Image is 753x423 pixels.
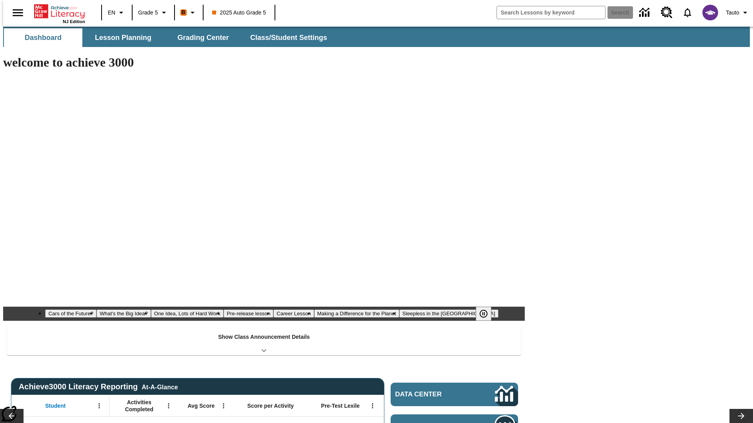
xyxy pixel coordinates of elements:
[182,7,186,17] span: B
[93,400,105,412] button: Open Menu
[698,2,723,23] button: Select a new avatar
[677,2,698,23] a: Notifications
[3,28,334,47] div: SubNavbar
[4,28,82,47] button: Dashboard
[212,9,266,17] span: 2025 Auto Grade 5
[187,402,215,409] span: Avg Score
[273,309,314,318] button: Slide 5 Career Lesson
[218,400,229,412] button: Open Menu
[476,307,491,321] button: Pause
[656,2,677,23] a: Resource Center, Will open in new tab
[399,309,498,318] button: Slide 7 Sleepless in the Animal Kingdom
[45,402,65,409] span: Student
[138,9,158,17] span: Grade 5
[218,333,310,341] p: Show Class Announcement Details
[244,28,333,47] button: Class/Student Settings
[34,4,85,19] a: Home
[104,5,129,20] button: Language: EN, Select a language
[395,390,469,398] span: Data Center
[314,309,399,318] button: Slide 6 Making a Difference for the Planet
[224,309,273,318] button: Slide 4 Pre-release lesson
[135,5,172,20] button: Grade: Grade 5, Select a grade
[726,9,739,17] span: Tauto
[497,6,605,19] input: search field
[367,400,378,412] button: Open Menu
[164,28,242,47] button: Grading Center
[163,400,175,412] button: Open Menu
[151,309,224,318] button: Slide 3 One Idea, Lots of Hard Work
[45,309,96,318] button: Slide 1 Cars of the Future?
[113,399,165,413] span: Activities Completed
[108,9,115,17] span: EN
[63,19,85,24] span: NJ Edition
[729,409,753,423] button: Lesson carousel, Next
[142,382,178,391] div: At-A-Glance
[723,5,753,20] button: Profile/Settings
[19,382,178,391] span: Achieve3000 Literacy Reporting
[3,27,750,47] div: SubNavbar
[34,3,85,24] div: Home
[96,309,151,318] button: Slide 2 What's the Big Idea?
[476,307,499,321] div: Pause
[247,402,294,409] span: Score per Activity
[6,1,29,24] button: Open side menu
[84,28,162,47] button: Lesson Planning
[7,328,521,355] div: Show Class Announcement Details
[391,383,518,406] a: Data Center
[321,402,360,409] span: Pre-Test Lexile
[177,5,200,20] button: Boost Class color is orange. Change class color
[702,5,718,20] img: avatar image
[635,2,656,23] a: Data Center
[3,55,525,70] h1: welcome to achieve 3000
